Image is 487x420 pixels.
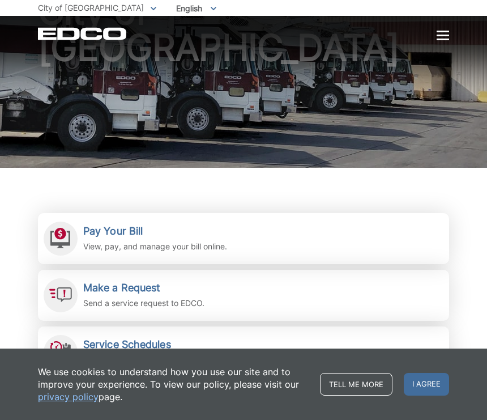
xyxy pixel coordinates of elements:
h2: Service Schedules [83,338,255,351]
a: Make a Request Send a service request to EDCO. [38,270,449,321]
a: EDCD logo. Return to the homepage. [38,27,128,40]
a: Tell me more [320,373,392,396]
a: privacy policy [38,391,99,403]
h2: Pay Your Bill [83,225,227,237]
a: Pay Your Bill View, pay, and manage your bill online. [38,213,449,264]
p: We use cookies to understand how you use our site and to improve your experience. To view our pol... [38,366,309,403]
p: View, pay, and manage your bill online. [83,240,227,253]
span: I agree [404,373,449,396]
a: Service Schedules Stay up-to-date on any changes in schedules. [38,326,449,377]
h2: Make a Request [83,282,204,294]
p: Send a service request to EDCO. [83,297,204,309]
span: City of [GEOGRAPHIC_DATA] [38,3,144,12]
